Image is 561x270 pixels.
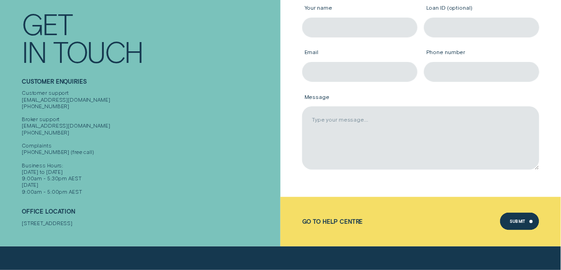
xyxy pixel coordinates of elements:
[22,90,277,195] div: Customer support [EMAIL_ADDRESS][DOMAIN_NAME] [PHONE_NUMBER] Broker support [EMAIL_ADDRESS][DOMAI...
[22,208,277,220] h2: Office Location
[302,44,418,62] label: Email
[22,220,277,227] div: [STREET_ADDRESS]
[22,78,277,90] h2: Customer Enquiries
[22,10,277,65] h1: Get In Touch
[22,10,72,37] div: Get
[302,218,363,225] a: Go to Help Centre
[424,44,539,62] label: Phone number
[53,37,143,65] div: Touch
[302,88,539,106] label: Message
[22,37,46,65] div: In
[500,213,539,230] button: Submit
